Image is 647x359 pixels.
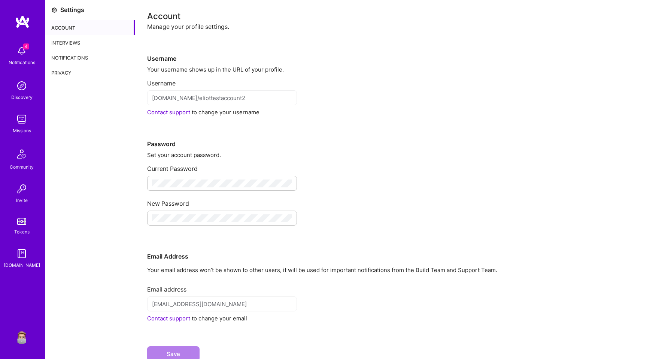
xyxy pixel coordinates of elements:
img: guide book [14,246,29,261]
div: Set your account password. [147,151,635,159]
div: Email address [147,280,635,293]
span: 4 [23,43,29,49]
div: Settings [60,6,84,14]
div: Your username shows up in the URL of your profile. [147,66,635,73]
div: Username [147,31,635,63]
div: Email Address [147,229,635,260]
div: Manage your profile settings. [147,23,635,31]
div: to change your email [147,314,635,322]
div: Community [10,163,34,171]
div: Discovery [11,93,33,101]
a: User Avatar [12,329,31,344]
div: Invite [16,196,28,204]
img: Invite [14,181,29,196]
div: New Password [147,194,635,208]
a: Contact support [147,315,190,322]
img: tokens [17,218,26,225]
p: Your email address won’t be shown to other users, it will be used for important notifications fro... [147,266,635,274]
div: Account [45,20,135,35]
div: Missions [13,127,31,135]
div: to change your username [147,108,635,116]
img: discovery [14,78,29,93]
a: Contact support [147,109,190,116]
div: Username [147,73,635,87]
div: Interviews [45,35,135,50]
div: Password [147,116,635,148]
div: Notifications [9,58,35,66]
div: Account [147,12,635,20]
div: Notifications [45,50,135,65]
img: User Avatar [14,329,29,344]
img: Community [13,145,31,163]
div: Tokens [14,228,30,236]
i: icon Settings [51,7,57,13]
img: bell [14,43,29,58]
img: logo [15,15,30,28]
div: Privacy [45,65,135,80]
img: teamwork [14,112,29,127]
div: Current Password [147,159,635,173]
div: [DOMAIN_NAME] [4,261,40,269]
